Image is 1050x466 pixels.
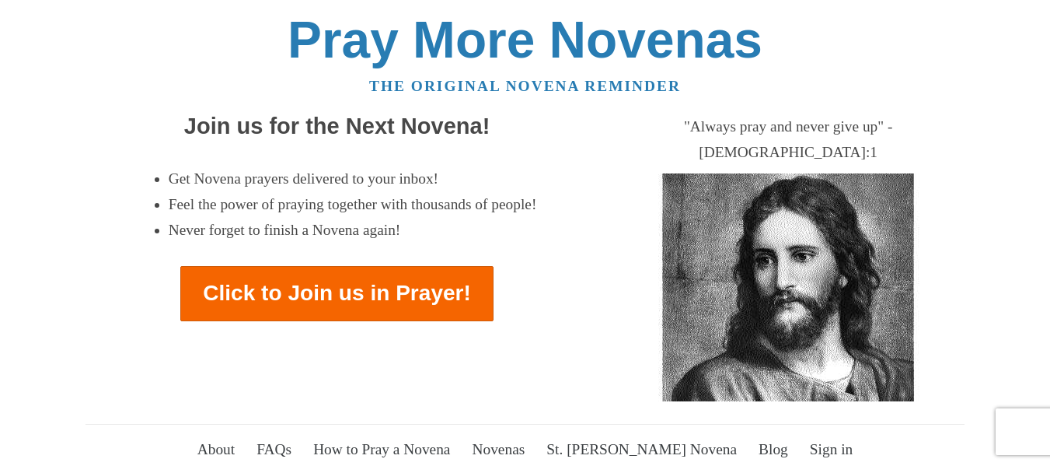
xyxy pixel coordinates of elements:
li: Never forget to finish a Novena again! [169,218,537,244]
img: Jesus [640,173,937,401]
a: The original novena reminder [369,78,681,94]
li: Get Novena prayers delivered to your inbox! [169,166,537,192]
div: "Always pray and never give up" - [DEMOGRAPHIC_DATA]:1 [612,114,965,166]
a: Click to Join us in Prayer! [180,266,494,321]
a: Pray More Novenas [288,11,762,68]
h2: Join us for the Next Novena! [85,114,588,139]
li: Feel the power of praying together with thousands of people! [169,192,537,218]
